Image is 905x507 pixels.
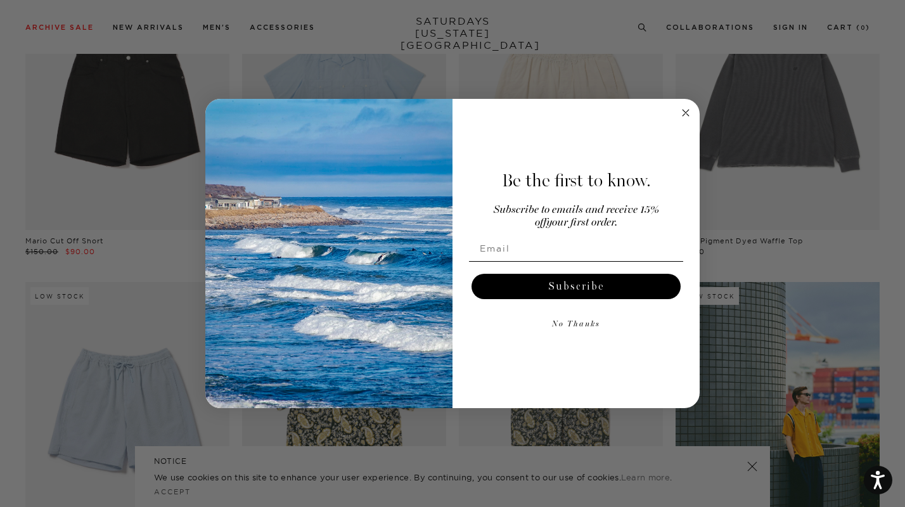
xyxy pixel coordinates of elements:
span: Be the first to know. [502,170,651,191]
span: off [535,217,546,228]
img: 125c788d-000d-4f3e-b05a-1b92b2a23ec9.jpeg [205,99,452,408]
img: underline [469,261,683,262]
button: Close dialog [678,105,693,120]
button: No Thanks [469,312,683,337]
input: Email [469,236,683,261]
span: Subscribe to emails and receive 15% [494,205,659,215]
span: your first order. [546,217,617,228]
button: Subscribe [472,274,681,299]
